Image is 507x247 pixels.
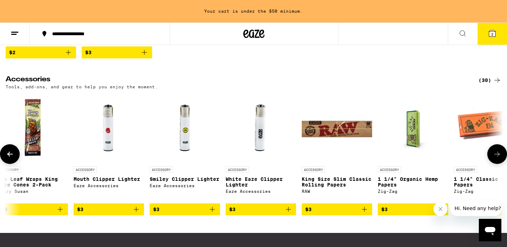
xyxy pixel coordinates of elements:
[85,50,92,55] span: $3
[74,93,144,163] img: Eaze Accessories - Mouth Clipper Lighter
[302,189,372,194] div: RAW
[150,93,220,163] img: Eaze Accessories - Smiley Clipper Lighter
[477,23,507,45] button: 2
[302,166,325,173] p: ACCESSORY
[150,93,220,203] a: Open page for Smiley Clipper Lighter from Eaze Accessories
[150,176,220,182] p: Smiley Clipper Lighter
[1,207,7,212] span: $3
[302,176,372,188] p: King Size Slim Classic Rolling Papers
[74,176,144,182] p: Mouth Clipper Lighter
[9,50,15,55] span: $2
[74,166,97,173] p: ACCESSORY
[454,166,477,173] p: ACCESSORY
[150,183,220,188] div: Eaze Accessories
[6,84,158,89] p: Tools, add-ons, and gear to help you enjoy the moment.
[226,93,296,203] a: Open page for White Eaze Clipper Lighter from Eaze Accessories
[229,207,236,212] span: $3
[153,207,159,212] span: $3
[478,76,501,84] a: (30)
[74,93,144,203] a: Open page for Mouth Clipper Lighter from Eaze Accessories
[150,166,173,173] p: ACCESSORY
[479,219,501,241] iframe: Button to launch messaging window
[226,189,296,194] div: Eaze Accessories
[491,32,493,36] span: 2
[378,189,448,194] div: Zig-Zag
[378,93,448,203] a: Open page for 1 1/4" Organic Hemp Papers from Zig-Zag
[378,93,448,163] img: Zig-Zag - 1 1/4" Organic Hemp Papers
[381,207,388,212] span: $3
[450,201,501,216] iframe: Message from company
[82,46,152,58] button: Add to bag
[150,203,220,215] button: Add to bag
[74,203,144,215] button: Add to bag
[74,183,144,188] div: Eaze Accessories
[226,166,249,173] p: ACCESSORY
[6,76,467,84] h2: Accessories
[226,176,296,188] p: White Eaze Clipper Lighter
[302,93,372,163] img: RAW - King Size Slim Classic Rolling Papers
[302,93,372,203] a: Open page for King Size Slim Classic Rolling Papers from RAW
[226,93,296,163] img: Eaze Accessories - White Eaze Clipper Lighter
[378,176,448,188] p: 1 1/4" Organic Hemp Papers
[305,207,312,212] span: $3
[302,203,372,215] button: Add to bag
[378,166,401,173] p: ACCESSORY
[226,203,296,215] button: Add to bag
[77,207,83,212] span: $3
[6,46,76,58] button: Add to bag
[378,203,448,215] button: Add to bag
[433,202,447,216] iframe: Close message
